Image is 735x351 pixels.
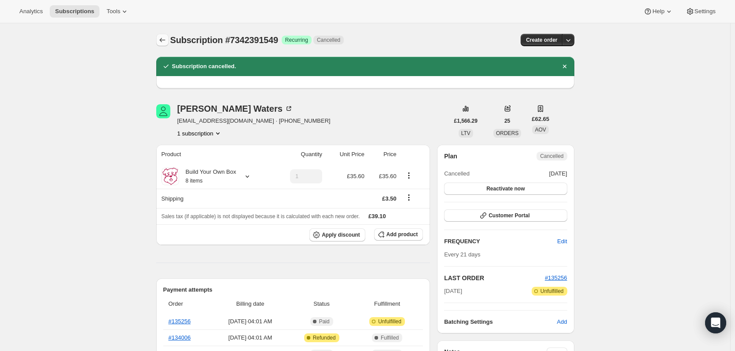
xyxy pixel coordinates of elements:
[540,153,563,160] span: Cancelled
[496,130,518,136] span: ORDERS
[540,288,564,295] span: Unfulfilled
[444,152,457,161] h2: Plan
[552,234,572,249] button: Edit
[356,300,418,308] span: Fulfillment
[214,317,287,326] span: [DATE] · 04:01 AM
[549,169,567,178] span: [DATE]
[486,185,525,192] span: Reactivate now
[317,37,340,44] span: Cancelled
[177,117,331,125] span: [EMAIL_ADDRESS][DOMAIN_NAME] · [PHONE_NUMBER]
[499,115,515,127] button: 25
[444,318,557,326] h6: Batching Settings
[101,5,134,18] button: Tools
[162,168,179,185] img: product img
[313,334,336,341] span: Refunded
[272,145,325,164] th: Quantity
[179,168,236,185] div: Build Your Own Box
[402,193,416,202] button: Shipping actions
[14,5,48,18] button: Analytics
[680,5,721,18] button: Settings
[526,37,557,44] span: Create order
[156,104,170,118] span: Laura Waters
[461,130,470,136] span: LTV
[177,129,222,138] button: Product actions
[551,315,572,329] button: Add
[214,300,287,308] span: Billing date
[379,173,397,179] span: £35.60
[504,117,510,124] span: 25
[156,145,272,164] th: Product
[695,8,716,15] span: Settings
[319,318,330,325] span: Paid
[652,8,664,15] span: Help
[169,334,191,341] a: #134006
[368,213,386,219] span: £39.10
[285,37,308,44] span: Recurring
[156,34,169,46] button: Subscriptions
[545,274,567,282] button: #135256
[402,171,416,180] button: Product actions
[170,35,278,45] span: Subscription #7342391549
[169,318,191,325] a: #135256
[19,8,43,15] span: Analytics
[557,318,567,326] span: Add
[454,117,478,124] span: £1,566.29
[322,231,360,238] span: Apply discount
[705,312,726,333] div: Open Intercom Messenger
[532,115,549,124] span: £62.65
[156,189,272,208] th: Shipping
[186,178,203,184] small: 8 items
[172,62,236,71] h2: Subscription cancelled.
[444,169,470,178] span: Cancelled
[444,209,567,222] button: Customer Portal
[367,145,399,164] th: Price
[489,212,529,219] span: Customer Portal
[559,60,571,73] button: Dismiss notification
[449,115,483,127] button: £1,566.29
[163,285,423,294] h2: Payment attempts
[444,183,567,195] button: Reactivate now
[214,333,287,342] span: [DATE] · 04:01 AM
[444,274,545,282] h2: LAST ORDER
[292,300,351,308] span: Status
[535,127,546,133] span: AOV
[374,228,423,241] button: Add product
[557,237,567,246] span: Edit
[107,8,120,15] span: Tools
[309,228,365,241] button: Apply discount
[444,237,557,246] h2: FREQUENCY
[444,287,462,296] span: [DATE]
[545,274,567,281] a: #135256
[162,213,360,219] span: Sales tax (if applicable) is not displayed because it is calculated with each new order.
[50,5,99,18] button: Subscriptions
[378,318,401,325] span: Unfulfilled
[55,8,94,15] span: Subscriptions
[638,5,678,18] button: Help
[347,173,364,179] span: £35.60
[381,334,399,341] span: Fulfilled
[382,195,397,202] span: £3.50
[521,34,562,46] button: Create order
[163,294,211,314] th: Order
[177,104,293,113] div: [PERSON_NAME] Waters
[444,251,480,258] span: Every 21 days
[386,231,418,238] span: Add product
[325,145,367,164] th: Unit Price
